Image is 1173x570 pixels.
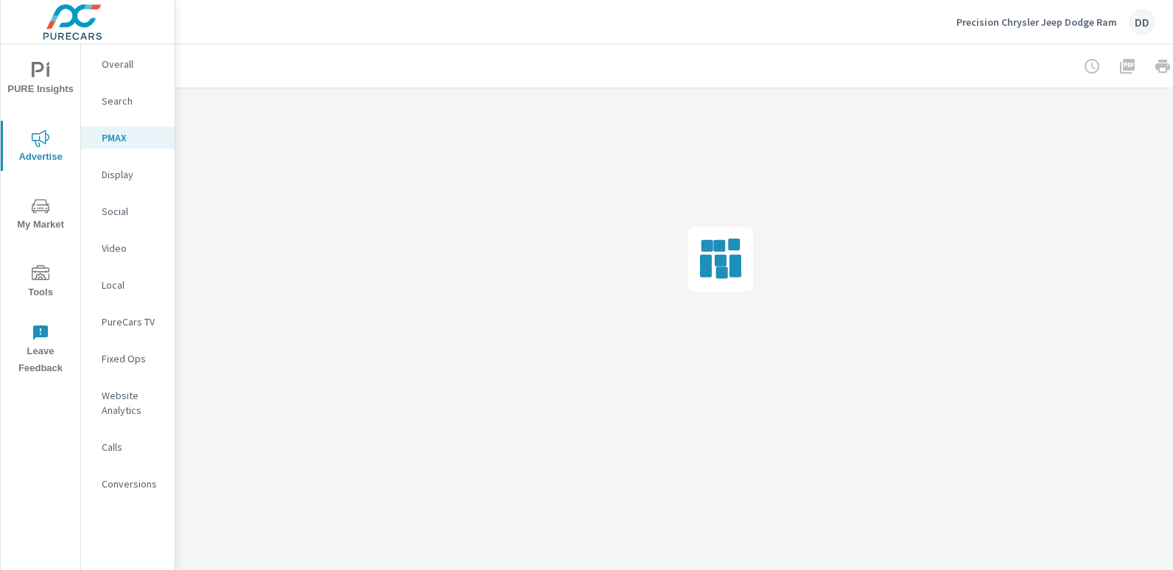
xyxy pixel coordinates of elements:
div: PMAX [81,127,175,149]
div: Display [81,163,175,186]
p: Calls [102,440,163,454]
p: Display [102,167,163,182]
p: Search [102,94,163,108]
p: Social [102,204,163,219]
p: Precision Chrysler Jeep Dodge Ram [956,15,1117,29]
span: Leave Feedback [5,324,76,377]
p: Local [102,278,163,292]
div: Fixed Ops [81,348,175,370]
div: Website Analytics [81,384,175,421]
span: Tools [5,265,76,301]
p: Overall [102,57,163,71]
p: Conversions [102,476,163,491]
p: Fixed Ops [102,351,163,366]
div: Conversions [81,473,175,495]
div: Video [81,237,175,259]
div: PureCars TV [81,311,175,333]
div: Overall [81,53,175,75]
div: Search [81,90,175,112]
p: Video [102,241,163,256]
span: My Market [5,197,76,233]
div: DD [1129,9,1155,35]
span: PURE Insights [5,62,76,98]
p: Website Analytics [102,388,163,418]
div: Social [81,200,175,222]
span: Advertise [5,130,76,166]
p: PureCars TV [102,314,163,329]
div: nav menu [1,44,80,383]
div: Calls [81,436,175,458]
p: PMAX [102,130,163,145]
div: Local [81,274,175,296]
